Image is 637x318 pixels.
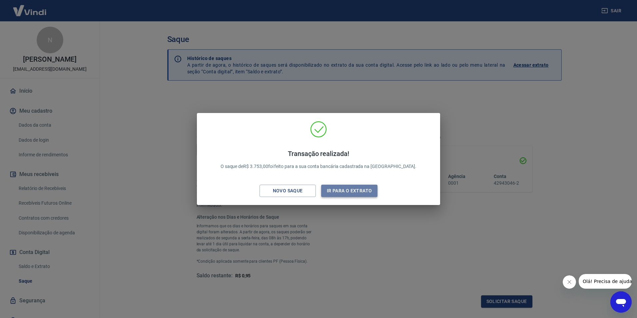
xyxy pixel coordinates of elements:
iframe: Mensagem da empresa [579,274,632,289]
span: Olá! Precisa de ajuda? [4,5,56,10]
button: Novo saque [260,185,316,197]
button: Ir para o extrato [321,185,377,197]
div: Novo saque [265,187,311,195]
h4: Transação realizada! [221,150,417,158]
iframe: Botão para abrir a janela de mensagens [610,291,632,313]
iframe: Fechar mensagem [563,275,576,289]
p: O saque de R$ 3.753,00 foi feito para a sua conta bancária cadastrada na [GEOGRAPHIC_DATA]. [221,150,417,170]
